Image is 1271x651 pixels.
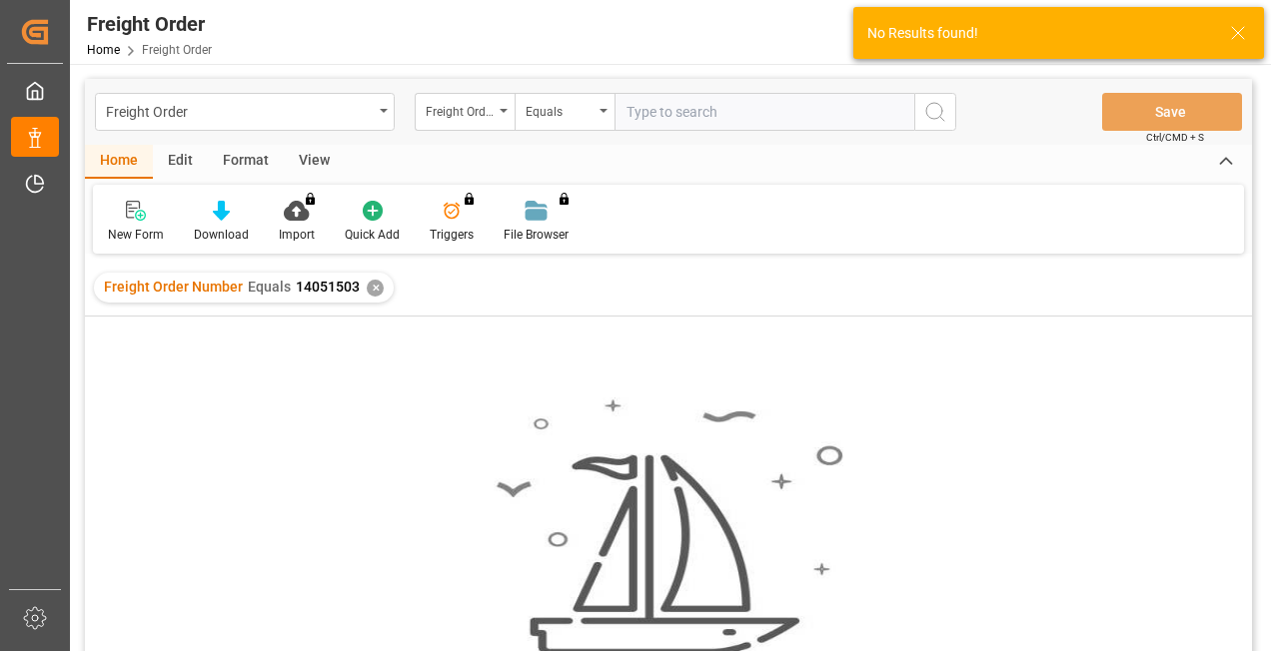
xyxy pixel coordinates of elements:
[284,145,345,179] div: View
[1102,93,1242,131] button: Save
[95,93,395,131] button: open menu
[208,145,284,179] div: Format
[85,145,153,179] div: Home
[104,279,243,295] span: Freight Order Number
[87,43,120,57] a: Home
[248,279,291,295] span: Equals
[867,23,1211,44] div: No Results found!
[1146,130,1204,145] span: Ctrl/CMD + S
[415,93,515,131] button: open menu
[106,98,373,123] div: Freight Order
[367,280,384,297] div: ✕
[515,93,615,131] button: open menu
[426,98,494,121] div: Freight Order Number
[296,279,360,295] span: 14051503
[345,226,400,244] div: Quick Add
[194,226,249,244] div: Download
[615,93,914,131] input: Type to search
[153,145,208,179] div: Edit
[526,98,594,121] div: Equals
[108,226,164,244] div: New Form
[87,9,212,39] div: Freight Order
[914,93,956,131] button: search button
